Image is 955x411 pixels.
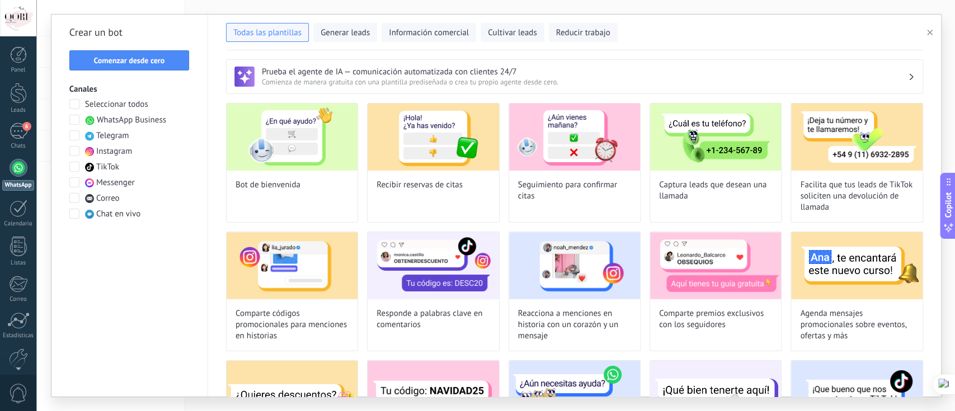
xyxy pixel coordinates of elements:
div: Listas [2,259,35,267]
img: Recibir reservas de citas [368,103,498,171]
span: Generar leads [321,27,370,39]
div: Correo [2,296,35,303]
div: Panel [2,67,35,74]
img: Reacciona a menciones en historia con un corazón y un mensaje [509,232,640,299]
span: Reacciona a menciones en historia con un corazón y un mensaje [518,308,631,342]
h3: Prueba el agente de IA — comunicación automatizada con clientes 24/7 [262,67,908,77]
span: Telegram [96,130,129,141]
div: WhatsApp [2,180,34,191]
span: Captura leads que desean una llamada [659,179,772,202]
span: TikTok [96,162,119,173]
span: Chat en vivo [96,209,140,220]
span: Información comercial [389,27,469,39]
div: Estadísticas [2,332,35,339]
span: Responde a palabras clave en comentarios [377,308,490,330]
span: WhatsApp Business [97,115,166,126]
button: Todas las plantillas [226,23,309,42]
span: 6 [22,122,31,131]
span: Cultivar leads [488,27,537,39]
span: Instagram [96,146,132,157]
img: Facilita que tus leads de TikTok soliciten una devolución de llamada [791,103,922,171]
span: Todas las plantillas [233,27,302,39]
span: Correo [96,193,120,204]
img: Comparte premios exclusivos con los seguidores [650,232,781,299]
img: Responde a palabras clave en comentarios [368,232,498,299]
div: Chats [2,143,35,150]
button: Generar leads [313,23,377,42]
span: Reducir trabajo [556,27,610,39]
span: Bot de bienvenida [236,179,300,191]
span: Comparte premios exclusivos con los seguidores [659,308,772,330]
img: Bot de bienvenida [227,103,357,171]
img: Agenda mensajes promocionales sobre eventos, ofertas y más [791,232,922,299]
h2: Crear un bot [69,23,190,41]
span: Comenzar desde cero [93,56,164,64]
h3: Canales [69,84,190,95]
img: Comparte códigos promocionales para menciones en historias [227,232,357,299]
div: Leads [2,107,35,114]
span: Copilot [943,192,954,218]
img: Seguimiento para confirmar citas [509,103,640,171]
span: Comparte códigos promocionales para menciones en historias [236,308,349,342]
button: Cultivar leads [481,23,544,42]
span: Facilita que tus leads de TikTok soliciten una devolución de llamada [800,179,913,213]
button: Información comercial [382,23,476,42]
button: Reducir trabajo [549,23,618,42]
span: Messenger [96,177,135,188]
div: Calendario [2,220,35,228]
img: Captura leads que desean una llamada [650,103,781,171]
span: Recibir reservas de citas [377,179,463,191]
button: Comenzar desde cero [69,50,189,70]
span: Agenda mensajes promocionales sobre eventos, ofertas y más [800,308,913,342]
span: Seleccionar todos [85,99,148,110]
span: Comienza de manera gratuita con una plantilla prediseñada o crea tu propio agente desde cero. [262,77,908,87]
span: Seguimiento para confirmar citas [518,179,631,202]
